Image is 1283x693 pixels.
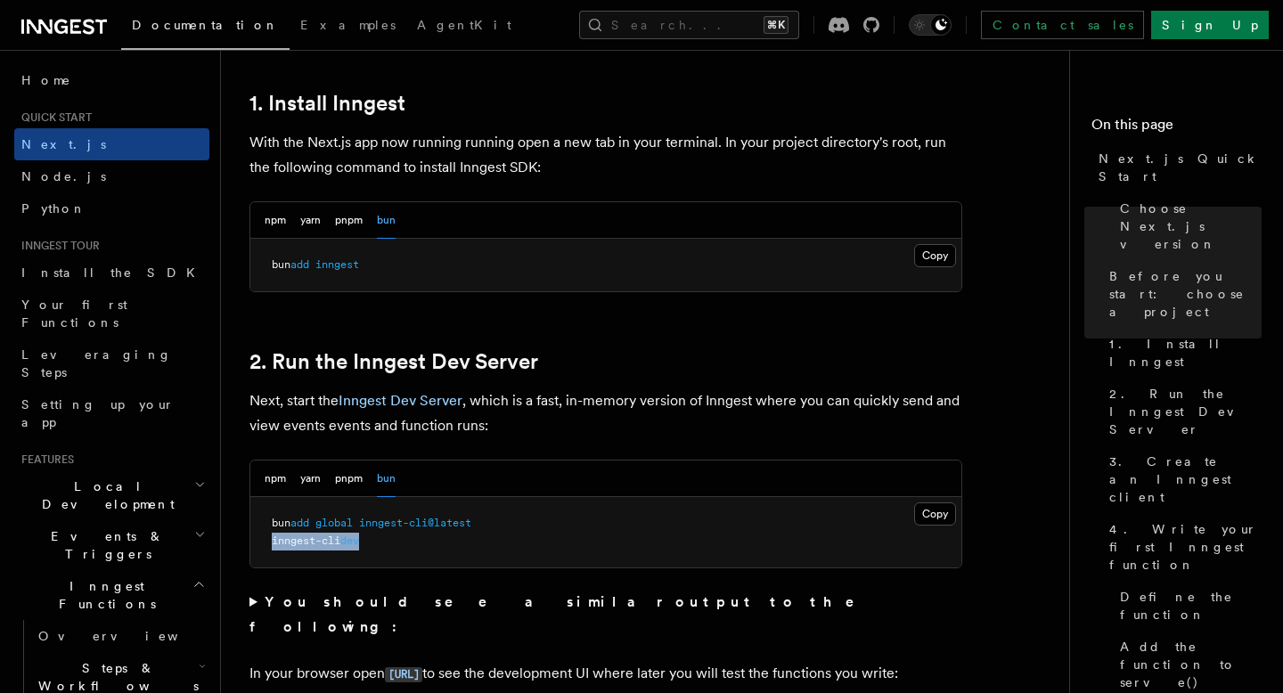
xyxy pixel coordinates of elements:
span: Before you start: choose a project [1109,267,1262,321]
span: Setting up your app [21,397,175,429]
a: 2. Run the Inngest Dev Server [1102,378,1262,445]
span: dev [340,534,359,547]
a: Next.js [14,128,209,160]
a: Inngest Dev Server [339,392,462,409]
span: Local Development [14,477,194,513]
a: Node.js [14,160,209,192]
button: yarn [300,202,321,239]
span: inngest [315,258,359,271]
p: In your browser open to see the development UI where later you will test the functions you write: [249,661,962,687]
span: bun [272,258,290,271]
button: bun [377,202,396,239]
span: Home [21,71,71,89]
kbd: ⌘K [764,16,789,34]
span: Inngest Functions [14,577,192,613]
button: Toggle dark mode [909,14,952,36]
span: Inngest tour [14,239,100,253]
span: Documentation [132,18,279,32]
summary: You should see a similar output to the following: [249,590,962,640]
button: Copy [914,244,956,267]
a: Documentation [121,5,290,50]
span: Your first Functions [21,298,127,330]
a: [URL] [385,664,422,681]
a: Overview [31,620,209,652]
span: 1. Install Inngest [1109,335,1262,371]
span: AgentKit [417,18,511,32]
span: Features [14,452,74,467]
span: Events & Triggers [14,527,194,563]
a: Setting up your app [14,388,209,438]
a: Examples [290,5,406,48]
button: npm [265,461,286,497]
a: 4. Write your first Inngest function [1102,513,1262,581]
span: Install the SDK [21,265,206,280]
a: Python [14,192,209,224]
button: Local Development [14,470,209,520]
span: Define the function [1120,588,1262,624]
span: inngest-cli@latest [359,517,471,529]
a: Next.js Quick Start [1091,143,1262,192]
span: Quick start [14,110,92,125]
a: Your first Functions [14,289,209,338]
a: Contact sales [981,11,1144,39]
p: With the Next.js app now running running open a new tab in your terminal. In your project directo... [249,130,962,180]
h4: On this page [1091,114,1262,143]
a: Sign Up [1151,11,1269,39]
button: Events & Triggers [14,520,209,570]
a: Before you start: choose a project [1102,260,1262,328]
a: Choose Next.js version [1113,192,1262,260]
a: Install the SDK [14,257,209,289]
strong: You should see a similar output to the following: [249,593,879,635]
span: Node.js [21,169,106,183]
a: 1. Install Inngest [1102,328,1262,378]
button: Inngest Functions [14,570,209,620]
button: Search...⌘K [579,11,799,39]
button: Copy [914,502,956,526]
p: Next, start the , which is a fast, in-memory version of Inngest where you can quickly send and vi... [249,388,962,438]
span: Next.js [21,137,106,151]
a: AgentKit [406,5,522,48]
span: Add the function to serve() [1120,638,1262,691]
span: Choose Next.js version [1120,200,1262,253]
span: inngest-cli [272,534,340,547]
a: Home [14,64,209,96]
span: Python [21,201,86,216]
span: Overview [38,629,222,643]
span: Leveraging Steps [21,347,172,379]
a: Define the function [1113,581,1262,631]
span: 4. Write your first Inngest function [1109,520,1262,574]
span: Examples [300,18,396,32]
a: 3. Create an Inngest client [1102,445,1262,513]
span: add [290,258,309,271]
a: 1. Install Inngest [249,91,405,116]
button: yarn [300,461,321,497]
a: 2. Run the Inngest Dev Server [249,349,538,374]
button: pnpm [335,202,363,239]
span: bun [272,517,290,529]
button: bun [377,461,396,497]
span: add [290,517,309,529]
button: pnpm [335,461,363,497]
button: npm [265,202,286,239]
span: Next.js Quick Start [1099,150,1262,185]
a: Leveraging Steps [14,338,209,388]
span: global [315,517,353,529]
code: [URL] [385,667,422,682]
span: 3. Create an Inngest client [1109,452,1262,506]
span: 2. Run the Inngest Dev Server [1109,385,1262,438]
